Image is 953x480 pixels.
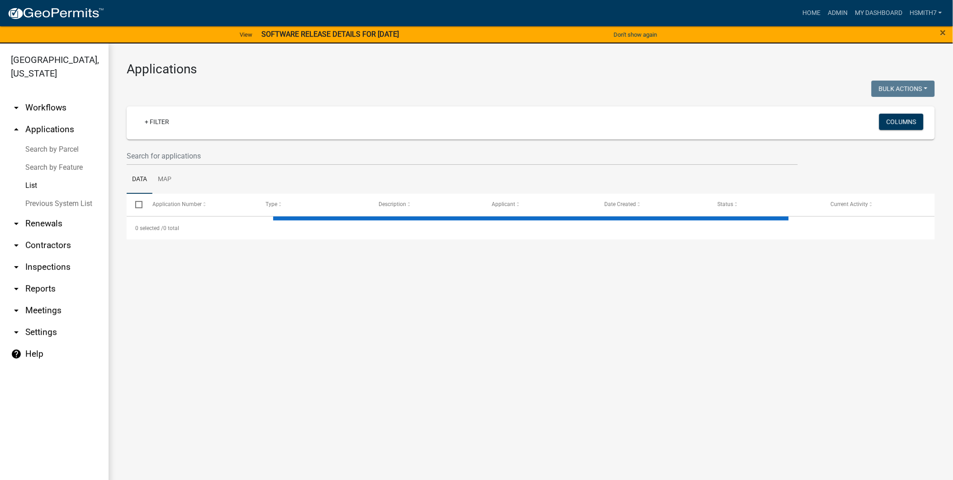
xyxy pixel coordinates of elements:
div: 0 total [127,217,935,240]
a: + Filter [137,114,176,130]
i: arrow_drop_down [11,327,22,338]
span: Applicant [492,201,515,207]
strong: SOFTWARE RELEASE DETAILS FOR [DATE] [261,30,399,38]
i: arrow_drop_down [11,283,22,294]
datatable-header-cell: Application Number [144,194,257,216]
span: Description [379,201,406,207]
i: arrow_drop_down [11,218,22,229]
i: arrow_drop_up [11,124,22,135]
i: help [11,349,22,360]
button: Don't show again [610,27,661,42]
span: Status [718,201,734,207]
span: 0 selected / [135,225,163,231]
datatable-header-cell: Status [709,194,822,216]
h3: Applications [127,62,935,77]
span: Type [266,201,277,207]
span: Application Number [153,201,202,207]
a: hsmith7 [906,5,946,22]
a: View [236,27,256,42]
a: Home [799,5,824,22]
span: Date Created [605,201,636,207]
datatable-header-cell: Description [370,194,483,216]
datatable-header-cell: Current Activity [822,194,935,216]
datatable-header-cell: Date Created [596,194,709,216]
i: arrow_drop_down [11,262,22,273]
input: Search for applications [127,147,798,165]
i: arrow_drop_down [11,305,22,316]
a: My Dashboard [851,5,906,22]
datatable-header-cell: Applicant [483,194,596,216]
button: Bulk Actions [872,81,935,97]
datatable-header-cell: Type [257,194,370,216]
i: arrow_drop_down [11,240,22,251]
span: × [940,26,946,39]
datatable-header-cell: Select [127,194,144,216]
i: arrow_drop_down [11,102,22,113]
a: Data [127,165,152,194]
span: Current Activity [830,201,868,207]
button: Close [940,27,946,38]
button: Columns [879,114,924,130]
a: Map [152,165,177,194]
a: Admin [824,5,851,22]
